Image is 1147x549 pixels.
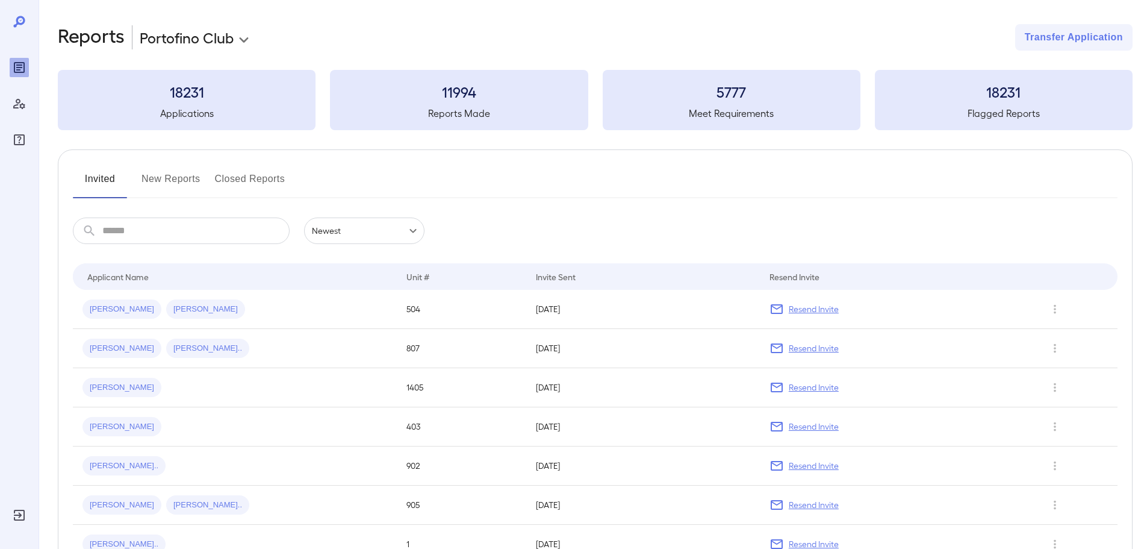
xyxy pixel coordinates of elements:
p: Resend Invite [789,499,839,511]
div: Manage Users [10,94,29,113]
td: 807 [397,329,526,368]
h5: Reports Made [330,106,588,121]
h5: Applications [58,106,316,121]
button: Row Actions [1045,339,1065,358]
span: [PERSON_NAME] [82,421,161,433]
p: Portofino Club [140,28,234,47]
td: 902 [397,447,526,486]
h5: Meet Requirements [603,106,860,121]
td: [DATE] [526,368,759,407]
div: Reports [10,58,29,77]
h5: Flagged Reports [875,106,1133,121]
div: Invite Sent [536,269,576,284]
button: Row Actions [1045,495,1065,515]
td: [DATE] [526,486,759,525]
div: Unit # [406,269,429,284]
div: Newest [304,218,424,244]
button: Closed Reports [215,169,285,198]
td: [DATE] [526,329,759,368]
span: [PERSON_NAME] [166,304,245,315]
h2: Reports [58,24,125,51]
td: [DATE] [526,407,759,447]
td: 403 [397,407,526,447]
td: 504 [397,290,526,329]
div: FAQ [10,130,29,149]
span: [PERSON_NAME] [82,304,161,315]
button: Row Actions [1045,456,1065,475]
span: [PERSON_NAME] [82,343,161,354]
p: Resend Invite [789,303,839,315]
div: Applicant Name [87,269,149,284]
td: 1405 [397,368,526,407]
h3: 18231 [58,82,316,101]
p: Resend Invite [789,381,839,394]
p: Resend Invite [789,460,839,472]
h3: 11994 [330,82,588,101]
td: 905 [397,486,526,525]
button: Row Actions [1045,300,1065,319]
button: New Reports [141,169,200,198]
summary: 18231Applications11994Reports Made5777Meet Requirements18231Flagged Reports [58,70,1133,130]
button: Transfer Application [1015,24,1133,51]
span: [PERSON_NAME] [82,382,161,394]
button: Invited [73,169,127,198]
span: [PERSON_NAME].. [82,460,166,472]
h3: 18231 [875,82,1133,101]
td: [DATE] [526,290,759,329]
p: Resend Invite [789,421,839,433]
h3: 5777 [603,82,860,101]
span: [PERSON_NAME].. [166,343,249,354]
p: Resend Invite [789,342,839,354]
button: Row Actions [1045,378,1065,397]
span: [PERSON_NAME] [82,500,161,511]
div: Log Out [10,506,29,525]
span: [PERSON_NAME].. [166,500,249,511]
button: Row Actions [1045,417,1065,436]
div: Resend Invite [769,269,819,284]
td: [DATE] [526,447,759,486]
